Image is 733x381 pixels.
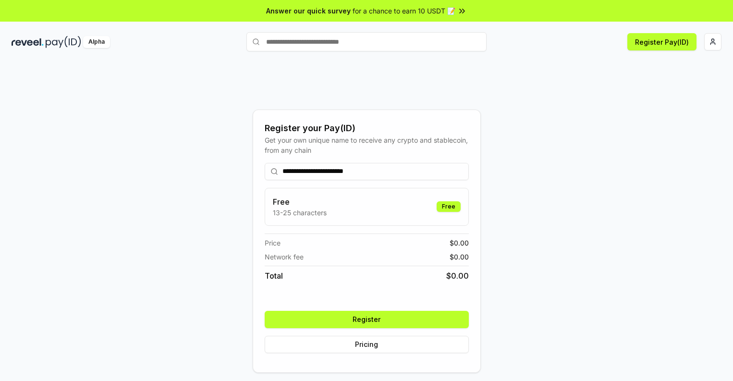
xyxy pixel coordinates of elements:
[83,36,110,48] div: Alpha
[12,36,44,48] img: reveel_dark
[437,201,461,212] div: Free
[265,252,304,262] span: Network fee
[265,270,283,282] span: Total
[446,270,469,282] span: $ 0.00
[627,33,696,50] button: Register Pay(ID)
[265,238,281,248] span: Price
[265,135,469,155] div: Get your own unique name to receive any crypto and stablecoin, from any chain
[450,252,469,262] span: $ 0.00
[265,122,469,135] div: Register your Pay(ID)
[273,196,327,208] h3: Free
[266,6,351,16] span: Answer our quick survey
[450,238,469,248] span: $ 0.00
[46,36,81,48] img: pay_id
[353,6,455,16] span: for a chance to earn 10 USDT 📝
[265,311,469,328] button: Register
[273,208,327,218] p: 13-25 characters
[265,336,469,353] button: Pricing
